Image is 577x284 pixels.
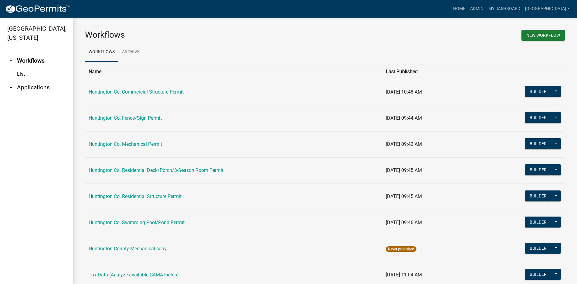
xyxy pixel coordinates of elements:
[85,30,321,40] h3: Workflows
[386,272,422,278] span: [DATE] 11:04 AM
[525,138,552,149] button: Builder
[525,269,552,280] button: Builder
[89,220,185,225] a: Huntington Co. Swimming Pool/Pond Permit
[468,3,486,15] a: Admin
[525,217,552,228] button: Builder
[89,115,162,121] a: Huntington Co. Fence/Sign Permit
[386,220,422,225] span: [DATE] 09:46 AM
[89,246,167,251] a: Huntington County Mechanical-copy
[525,243,552,254] button: Builder
[85,43,118,62] a: Workflows
[386,167,422,173] span: [DATE] 09:45 AM
[451,3,468,15] a: Home
[386,89,422,95] span: [DATE] 10:48 AM
[525,190,552,201] button: Builder
[118,43,143,62] a: Archive
[386,246,416,252] span: Never published
[523,3,572,15] a: [GEOGRAPHIC_DATA]
[89,167,223,173] a: Huntington Co. Residential Deck/Porch/3-Season Room Permit
[525,86,552,97] button: Builder
[386,193,422,199] span: [DATE] 09:45 AM
[7,57,15,64] i: arrow_drop_up
[386,115,422,121] span: [DATE] 09:44 AM
[89,89,184,95] a: Huntington Co. Commercial Structure Permit
[525,164,552,175] button: Builder
[486,3,523,15] a: My Dashboard
[386,141,422,147] span: [DATE] 09:42 AM
[89,193,182,199] a: Huntington Co. Residential Structure Permit
[89,272,179,278] a: Tax Data (Analyze available CAMA Fields)
[525,112,552,123] button: Builder
[85,64,382,79] th: Name
[382,64,473,79] th: Last Published
[89,141,162,147] a: Huntington Co. Mechanical Permit
[521,30,565,41] button: New Workflow
[7,84,15,91] i: arrow_drop_down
